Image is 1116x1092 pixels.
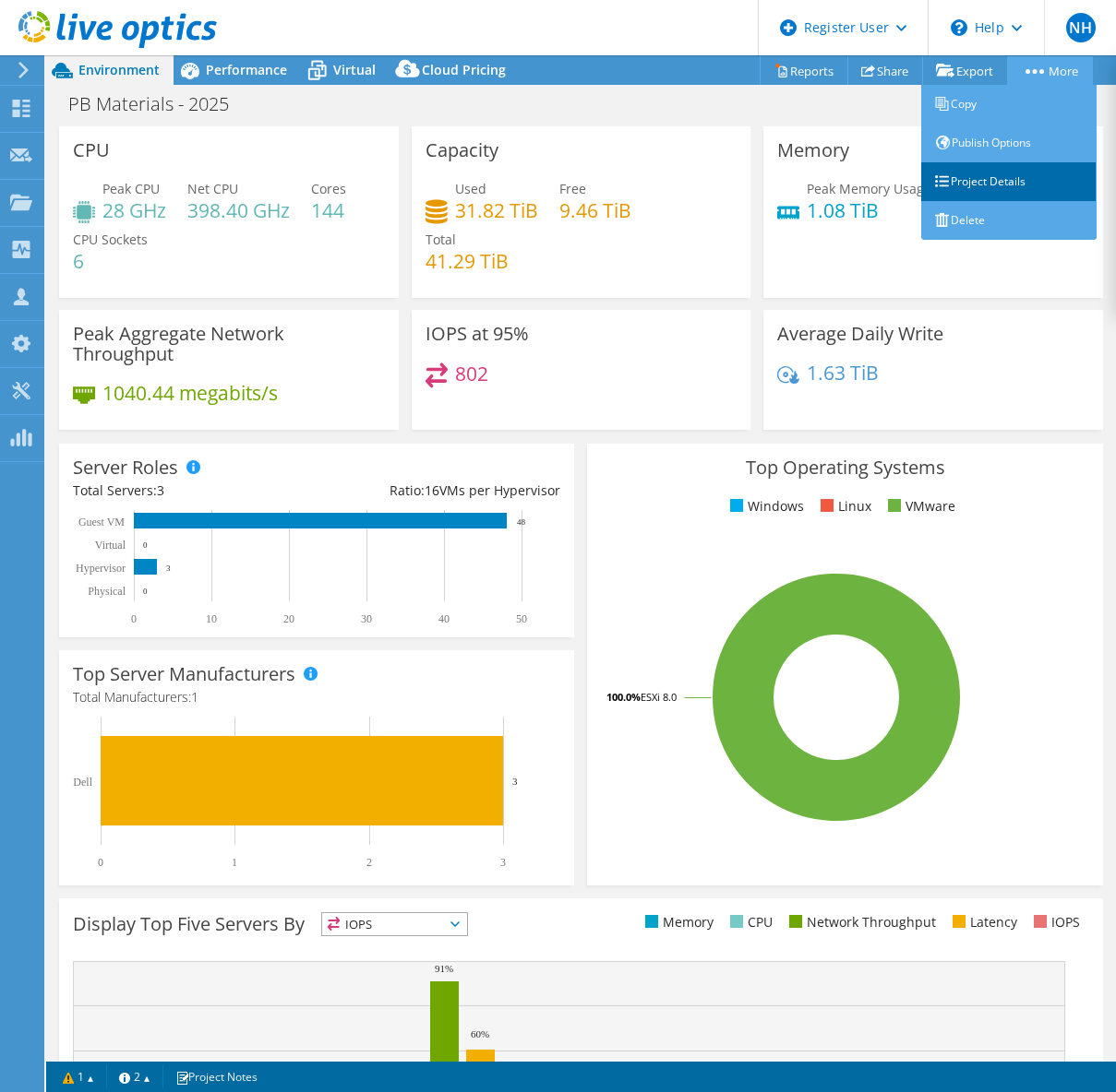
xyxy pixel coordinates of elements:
h3: IOPS at 95% [426,324,529,344]
span: 16 [425,481,439,499]
div: Total Servers: [73,481,317,501]
h4: 31.82 TiB [455,200,538,220]
a: Project Notes [162,1065,270,1088]
text: 2 [366,856,372,869]
text: Dell [73,776,92,789]
span: Total [426,231,456,248]
text: Hypervisor [76,562,126,575]
li: CPU [726,912,773,932]
span: Virtual [333,61,376,78]
h4: 28 GHz [102,200,166,220]
text: 10 [206,612,217,625]
h4: 1040.44 megabits/s [102,383,278,403]
a: 1 [50,1065,107,1088]
li: VMware [883,496,955,516]
h1: PB Materials - 2025 [60,94,258,114]
li: Memory [641,912,714,932]
text: 0 [143,587,148,596]
li: Network Throughput [785,912,936,932]
h3: Capacity [426,140,498,160]
a: Export [922,56,1008,85]
text: 0 [131,612,137,625]
h4: Total Manufacturers: [73,687,560,707]
span: Peak CPU [102,180,160,197]
h4: 1.63 TiB [807,362,879,383]
h4: 6 [73,251,148,271]
h4: 41.29 TiB [426,251,509,271]
text: 0 [98,856,103,869]
span: Cloud Pricing [422,61,506,78]
text: 1 [232,856,237,869]
tspan: ESXi 8.0 [641,690,677,704]
h3: CPU [73,140,110,160]
text: 50 [516,612,527,625]
text: 30 [361,612,372,625]
a: More [1007,56,1093,85]
text: 91% [435,963,453,974]
text: 0 [143,540,148,550]
a: Project Details [921,162,1097,201]
a: Reports [760,56,848,85]
span: Net CPU [187,180,238,197]
a: Copy [921,85,1097,124]
span: Performance [206,61,287,78]
li: Latency [948,912,1017,932]
span: 3 [157,481,164,499]
h3: Top Operating Systems [601,457,1088,478]
span: Free [559,180,586,197]
h3: Peak Aggregate Network Throughput [73,324,385,364]
h4: 802 [455,363,488,384]
text: 40 [438,612,450,625]
text: Physical [88,585,126,598]
text: 60% [471,1028,489,1039]
h3: Top Server Manufacturers [73,664,295,684]
text: Virtual [95,539,126,552]
text: Guest VM [78,516,125,528]
span: Cores [311,180,346,197]
h4: 398.40 GHz [187,200,290,220]
li: IOPS [1029,912,1080,932]
h4: 1.08 TiB [807,200,931,220]
h3: Average Daily Write [777,324,943,344]
tspan: 100.0% [606,690,641,704]
span: 1 [191,688,198,706]
span: NH [1066,13,1096,42]
h3: Memory [777,140,849,160]
h4: 144 [311,200,346,220]
text: 3 [500,856,506,869]
span: CPU Sockets [73,231,148,248]
span: Peak Memory Usage [807,180,931,197]
text: 48 [517,517,526,527]
span: Used [455,180,486,197]
h4: 9.46 TiB [559,200,631,220]
a: Delete [921,201,1097,240]
svg: \n [951,19,967,36]
div: Ratio: VMs per Hypervisor [317,481,560,501]
a: 2 [106,1065,163,1088]
text: 3 [166,564,171,573]
li: Linux [816,496,871,516]
span: Environment [78,61,160,78]
a: Publish Options [921,124,1097,162]
h3: Server Roles [73,457,178,478]
li: Windows [726,496,804,516]
text: 20 [283,612,294,625]
span: IOPS [322,913,467,935]
a: Share [847,56,923,85]
text: 3 [512,776,518,787]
